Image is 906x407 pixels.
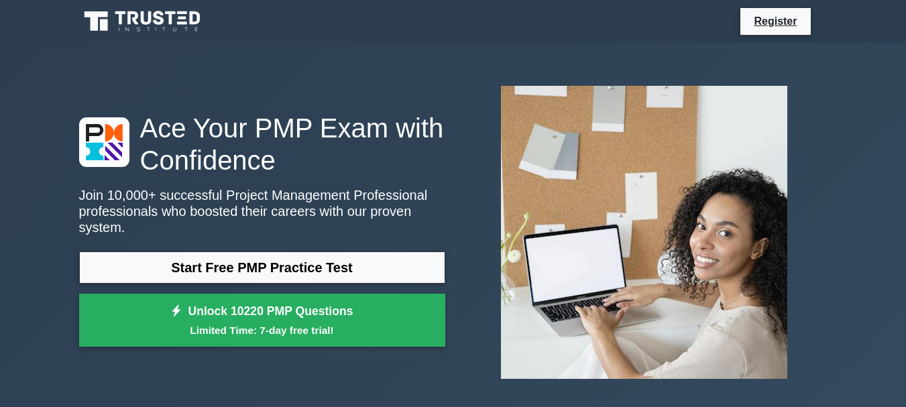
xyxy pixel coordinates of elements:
small: Limited Time: 7-day free trial! [96,323,429,338]
p: Join 10,000+ successful Project Management Professional professionals who boosted their careers w... [79,187,445,235]
h1: Ace Your PMP Exam with Confidence [79,112,445,176]
a: Unlock 10220 PMP QuestionsLimited Time: 7-day free trial! [79,294,445,347]
a: Register [746,13,805,30]
a: Start Free PMP Practice Test [79,251,445,284]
